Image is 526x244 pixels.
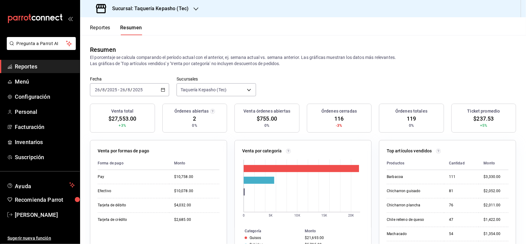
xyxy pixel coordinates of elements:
[119,123,126,128] span: +3%
[15,211,75,219] span: [PERSON_NAME]
[174,188,219,194] div: $10,078.00
[480,123,487,128] span: +5%
[111,108,133,114] h3: Venta total
[449,174,474,180] div: 111
[133,87,143,92] input: ----
[105,87,107,92] span: /
[483,203,508,208] div: $2,011.00
[483,231,508,237] div: $1,354.00
[387,217,439,222] div: Chile relleno de queso
[102,87,105,92] input: --
[98,157,169,170] th: Forma de pago
[118,87,119,92] span: -
[349,214,354,217] text: 20K
[444,157,479,170] th: Cantidad
[295,214,300,217] text: 10K
[269,214,273,217] text: 5K
[98,203,159,208] div: Tarjeta de débito
[387,188,439,194] div: Chicharron guisado
[15,77,75,86] span: Menú
[15,138,75,146] span: Inventarios
[100,87,102,92] span: /
[98,217,159,222] div: Tarjeta de crédito
[336,123,342,128] span: -3%
[181,87,226,93] span: Taquería Kepasho (Tec)
[322,214,328,217] text: 15K
[257,114,277,123] span: $755.00
[107,5,189,12] h3: Sucursal: Taquería Kepasho (Tec)
[483,217,508,222] div: $1,422.00
[120,25,142,35] button: Resumen
[387,174,439,180] div: Barbacoa
[321,108,357,114] h3: Órdenes cerradas
[387,148,432,154] p: Top artículos vendidos
[98,188,159,194] div: Efectivo
[169,157,219,170] th: Monto
[7,37,76,50] button: Pregunta a Parrot AI
[7,235,75,242] span: Sugerir nueva función
[107,87,117,92] input: ----
[387,203,439,208] div: Chicharron plancha
[68,16,73,21] button: open_drawer_menu
[483,188,508,194] div: $2,052.00
[174,108,209,114] h3: Órdenes abiertas
[15,62,75,71] span: Reportes
[264,123,269,128] span: 0%
[243,214,245,217] text: 0
[174,174,219,180] div: $10,758.00
[4,45,76,51] a: Pregunta a Parrot AI
[15,93,75,101] span: Configuración
[17,40,66,47] span: Pregunta a Parrot AI
[449,231,474,237] div: 54
[387,231,439,237] div: Machacado
[302,228,371,234] th: Monto
[193,114,196,123] span: 2
[131,87,133,92] span: /
[15,181,67,189] span: Ayuda
[192,123,197,128] span: 0%
[407,114,416,123] span: 119
[174,217,219,222] div: $2,685.00
[449,188,474,194] div: 81
[467,108,500,114] h3: Ticket promedio
[90,54,516,67] p: El porcentaje se calcula comparando el período actual con el anterior, ej. semana actual vs. sema...
[483,174,508,180] div: $3,330.00
[125,87,127,92] span: /
[395,108,427,114] h3: Órdenes totales
[479,157,508,170] th: Monto
[409,123,414,128] span: 0%
[95,87,100,92] input: --
[15,196,75,204] span: Recomienda Parrot
[15,153,75,161] span: Suscripción
[243,108,290,114] h3: Venta órdenes abiertas
[90,25,110,35] button: Reportes
[120,87,125,92] input: --
[449,203,474,208] div: 76
[305,236,361,240] div: $21,693.00
[174,203,219,208] div: $4,032.00
[90,77,169,81] label: Fecha
[128,87,131,92] input: --
[108,114,136,123] span: $27,553.00
[474,114,494,123] span: $237.53
[177,77,256,81] label: Sucursales
[449,217,474,222] div: 47
[90,25,142,35] div: navigation tabs
[15,123,75,131] span: Facturación
[242,148,282,154] p: Venta por categoría
[387,157,444,170] th: Productos
[335,114,344,123] span: 116
[98,148,149,154] p: Venta por formas de pago
[98,174,159,180] div: Pay
[15,108,75,116] span: Personal
[250,236,261,240] div: Guisos
[235,228,302,234] th: Categoría
[90,45,116,54] div: Resumen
